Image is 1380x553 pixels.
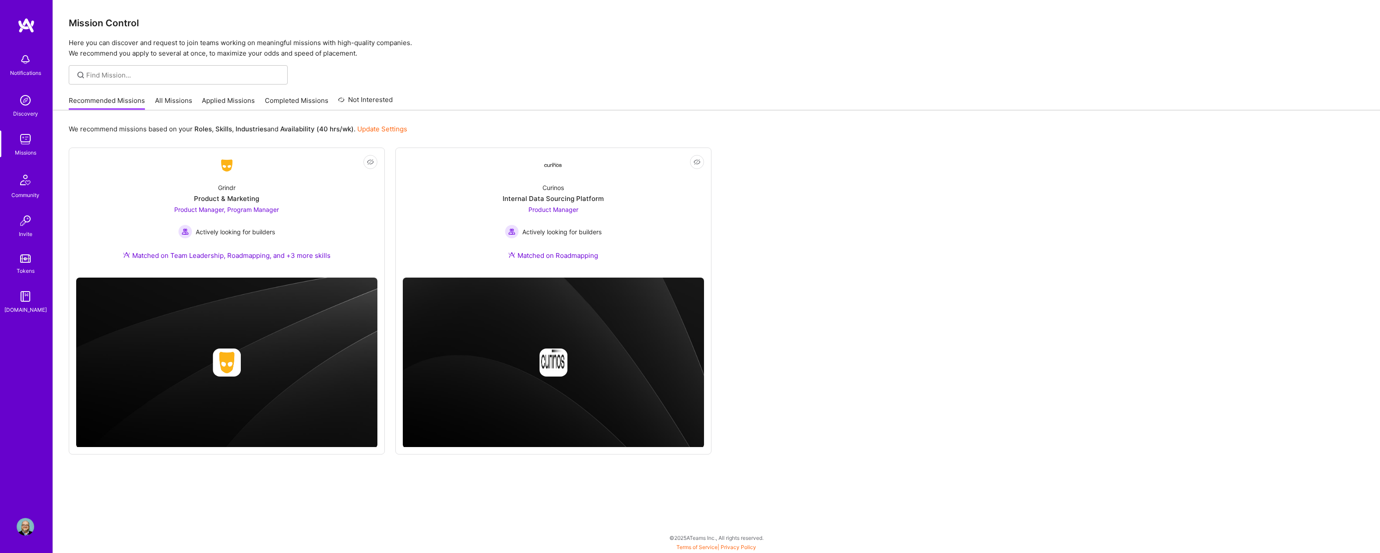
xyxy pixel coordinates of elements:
b: Skills [215,125,232,133]
a: Company LogoGrindrProduct & MarketingProduct Manager, Program Manager Actively looking for builde... [76,155,377,271]
a: Update Settings [357,125,407,133]
div: Discovery [13,109,38,118]
img: Actively looking for builders [178,225,192,239]
h3: Mission Control [69,18,1364,28]
img: teamwork [17,130,34,148]
img: bell [17,51,34,68]
img: Invite [17,212,34,229]
b: Industries [236,125,267,133]
img: Community [15,169,36,190]
a: User Avatar [14,518,36,535]
img: User Avatar [17,518,34,535]
img: Ateam Purple Icon [123,251,130,258]
div: Invite [19,229,32,239]
img: Company logo [539,349,567,377]
b: Roles [194,125,212,133]
img: Company Logo [543,163,564,169]
i: icon EyeClosed [367,159,374,166]
span: Product Manager [528,206,578,213]
span: | [676,544,756,550]
div: Product & Marketing [194,194,259,203]
img: tokens [20,254,31,263]
div: Notifications [10,68,41,77]
a: Completed Missions [265,96,328,110]
div: Tokens [17,266,35,275]
div: Matched on Roadmapping [508,251,598,260]
div: Missions [15,148,36,157]
img: guide book [17,288,34,305]
div: [DOMAIN_NAME] [4,305,47,314]
input: Find Mission... [86,70,281,80]
a: Company LogoCurinosInternal Data Sourcing PlatformProduct Manager Actively looking for buildersAc... [403,155,704,271]
div: Grindr [218,183,236,192]
i: icon EyeClosed [694,159,701,166]
p: We recommend missions based on your , , and . [69,124,407,134]
div: © 2025 ATeams Inc., All rights reserved. [53,527,1380,549]
div: Internal Data Sourcing Platform [503,194,604,203]
img: cover [403,278,704,448]
div: Curinos [542,183,564,192]
i: icon SearchGrey [76,70,86,80]
a: Recommended Missions [69,96,145,110]
b: Availability (40 hrs/wk) [280,125,354,133]
span: Actively looking for builders [196,227,275,236]
div: Matched on Team Leadership, Roadmapping, and +3 more skills [123,251,331,260]
img: logo [18,18,35,33]
a: Not Interested [338,95,393,110]
img: discovery [17,92,34,109]
img: Company logo [213,349,241,377]
img: Ateam Purple Icon [508,251,515,258]
a: Privacy Policy [721,544,756,550]
a: All Missions [155,96,192,110]
img: Actively looking for builders [505,225,519,239]
img: Company Logo [216,158,237,173]
p: Here you can discover and request to join teams working on meaningful missions with high-quality ... [69,38,1364,59]
span: Product Manager, Program Manager [174,206,279,213]
a: Applied Missions [202,96,255,110]
a: Terms of Service [676,544,718,550]
img: cover [76,278,377,448]
div: Community [11,190,39,200]
span: Actively looking for builders [522,227,602,236]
